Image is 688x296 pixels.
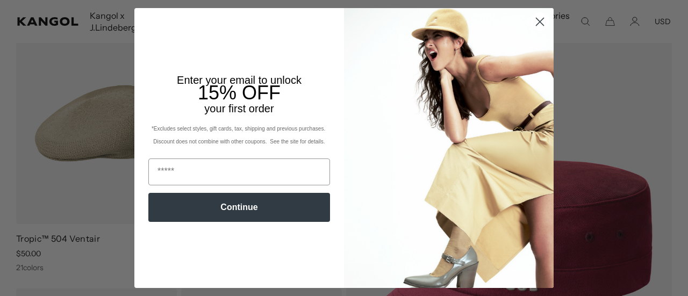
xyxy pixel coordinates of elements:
span: 15% OFF [198,82,281,104]
img: 93be19ad-e773-4382-80b9-c9d740c9197f.jpeg [344,8,554,287]
span: *Excludes select styles, gift cards, tax, shipping and previous purchases. Discount does not comb... [152,126,327,145]
input: Email [148,158,330,185]
button: Continue [148,193,330,222]
span: your first order [204,103,274,114]
button: Close dialog [531,12,549,31]
span: Enter your email to unlock [177,74,302,86]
